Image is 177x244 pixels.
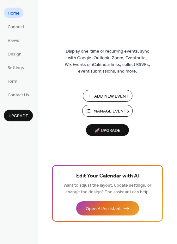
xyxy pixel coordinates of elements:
[82,105,133,117] button: Manage Events
[94,93,129,100] span: Add New Event
[76,172,139,181] span: Edit Your Calendar with AI
[4,35,23,45] a: Views
[64,181,151,196] span: Want to adjust the layout, update settings, or change the design? The assistant can help.
[8,10,20,17] span: Home
[8,37,19,44] span: Views
[8,51,21,58] span: Design
[8,92,29,99] span: Contact Us
[86,124,129,136] button: 🚀 Upgrade
[8,24,24,30] span: Connect
[4,110,33,121] button: Upgrade
[86,206,121,212] span: Open AI Assistant
[9,113,28,119] span: Upgrade
[83,90,132,102] button: Add New Event
[76,201,139,215] button: Open AI Assistant
[94,108,129,115] span: Manage Events
[8,65,24,71] span: Settings
[8,78,17,85] span: Form
[4,21,28,32] a: Connect
[4,89,33,100] a: Contact Us
[4,8,23,18] a: Home
[4,62,28,73] a: Settings
[4,48,25,59] a: Design
[90,126,125,135] span: 🚀 Upgrade
[4,76,21,86] a: Form
[65,48,150,75] span: Display one-time or recurring events, sync with Google, Outlook, Zoom, Eventbrite, Wix Events or ...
